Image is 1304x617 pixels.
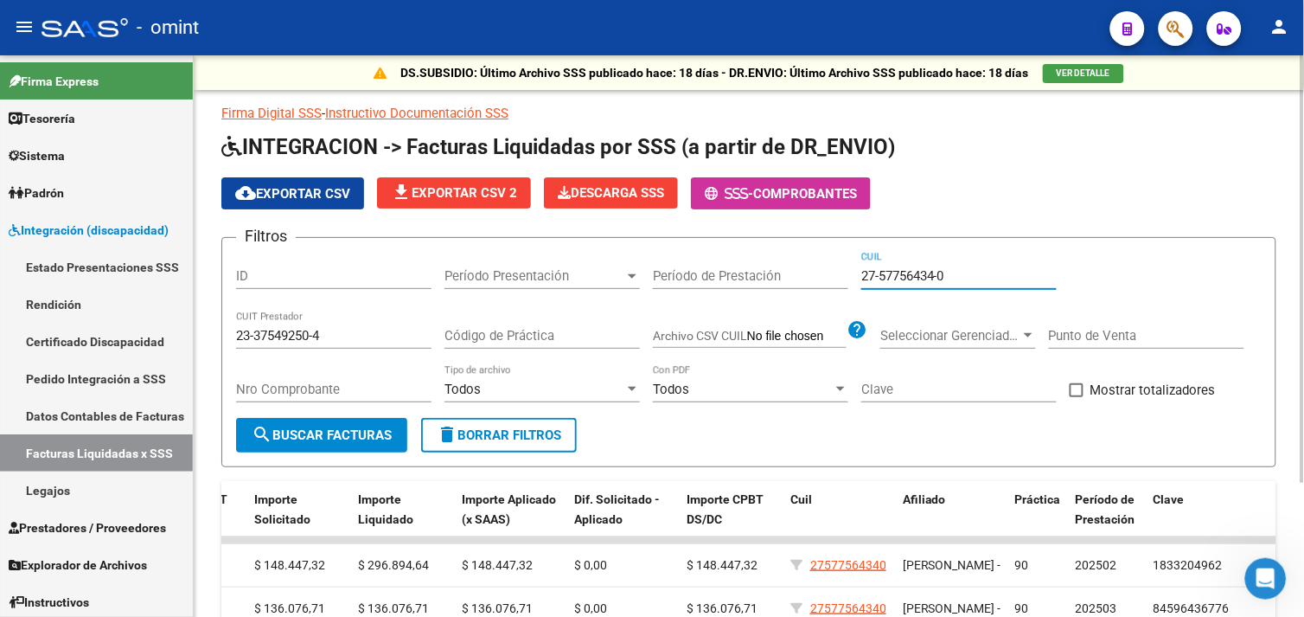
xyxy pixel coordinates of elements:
datatable-header-cell: Importe CPBT DS/DC [680,481,783,557]
datatable-header-cell: Importe Solicitado [247,481,351,557]
p: - [221,104,1276,123]
span: $ 136.076,71 [358,601,429,615]
button: Descarga SSS [544,177,678,209]
mat-icon: cloud_download [235,183,256,203]
span: Importe Aplicado (x SAAS) [462,492,556,526]
button: Exportar CSV 2 [377,177,531,209]
datatable-header-cell: Período de Prestación [1069,481,1147,557]
span: Instructivos [9,593,89,612]
a: Firma Digital SSS [221,106,322,121]
span: $ 296.894,64 [358,558,429,572]
span: Período de Prestación [1076,492,1135,526]
span: 202503 [1076,601,1117,615]
h3: Filtros [236,224,296,248]
span: Importe Solicitado [254,492,310,526]
mat-icon: search [252,424,272,445]
datatable-header-cell: Importe Liquidado [351,481,455,557]
mat-icon: file_download [391,182,412,202]
span: $ 148.447,32 [462,558,533,572]
span: Sistema [9,146,65,165]
span: 27577564340 [810,558,886,572]
datatable-header-cell: Afiliado [896,481,1008,557]
iframe: Intercom live chat [1245,558,1287,600]
span: 202502 [1076,558,1117,572]
span: Cuil [790,492,812,506]
button: VER DETALLE [1043,64,1124,83]
span: Afiliado [903,492,946,506]
span: Explorador de Archivos [9,556,147,575]
span: Comprobantes [753,186,857,202]
span: Práctica [1015,492,1061,506]
span: Padrón [9,183,64,202]
button: Exportar CSV [221,177,364,209]
datatable-header-cell: Cuil [783,481,896,557]
p: DS.SUBSIDIO: Último Archivo SSS publicado hace: 18 días - DR.ENVIO: Último Archivo SSS publicado ... [401,63,1029,82]
datatable-header-cell: Práctica [1008,481,1069,557]
span: Descarga SSS [558,185,664,201]
span: Mostrar totalizadores [1090,380,1216,401]
span: Integración (discapacidad) [9,221,169,240]
app-download-masive: Descarga masiva de comprobantes (adjuntos) [544,177,678,209]
button: -Comprobantes [691,177,871,209]
button: Borrar Filtros [421,418,577,453]
datatable-header-cell: Dif. Solicitado - Aplicado [567,481,680,557]
span: Borrar Filtros [437,427,561,443]
mat-icon: person [1269,16,1290,37]
span: Buscar Facturas [252,427,392,443]
mat-icon: delete [437,424,457,445]
span: Prestadores / Proveedores [9,518,166,537]
span: $ 148.447,32 [254,558,325,572]
span: 1833204962 [1154,558,1223,572]
span: Importe Liquidado [358,492,413,526]
span: Importe CPBT DS/DC [687,492,764,526]
span: $ 136.076,71 [687,601,757,615]
input: Archivo CSV CUIL [747,329,847,344]
span: Todos [444,382,481,397]
a: Instructivo Documentación SSS [325,106,508,121]
span: Período Presentación [444,268,624,284]
span: Dif. Solicitado - Aplicado [574,492,660,526]
datatable-header-cell: Importe Aplicado (x SAAS) [455,481,567,557]
span: Archivo CSV CUIL [653,329,747,343]
span: $ 0,00 [574,558,607,572]
span: - omint [137,9,199,47]
span: [PERSON_NAME] - [903,601,1001,615]
span: [PERSON_NAME] - [903,558,1001,572]
span: Exportar CSV [235,186,350,202]
span: Clave [1154,492,1185,506]
datatable-header-cell: Clave [1147,481,1276,557]
span: 90 [1015,558,1029,572]
mat-icon: help [847,319,867,340]
span: 84596436776 [1154,601,1230,615]
mat-icon: menu [14,16,35,37]
span: 90 [1015,601,1029,615]
span: 27577564340 [810,601,886,615]
span: $ 0,00 [574,601,607,615]
span: VER DETALLE [1057,68,1110,78]
span: $ 148.447,32 [687,558,757,572]
button: Buscar Facturas [236,418,407,453]
span: $ 136.076,71 [462,601,533,615]
span: Firma Express [9,72,99,91]
span: Exportar CSV 2 [391,185,517,201]
span: Todos [653,382,689,397]
span: Seleccionar Gerenciador [880,328,1020,344]
span: $ 136.076,71 [254,601,325,615]
span: Tesorería [9,109,75,128]
span: INTEGRACION -> Facturas Liquidadas por SSS (a partir de DR_ENVIO) [221,135,895,159]
span: - [705,186,753,202]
